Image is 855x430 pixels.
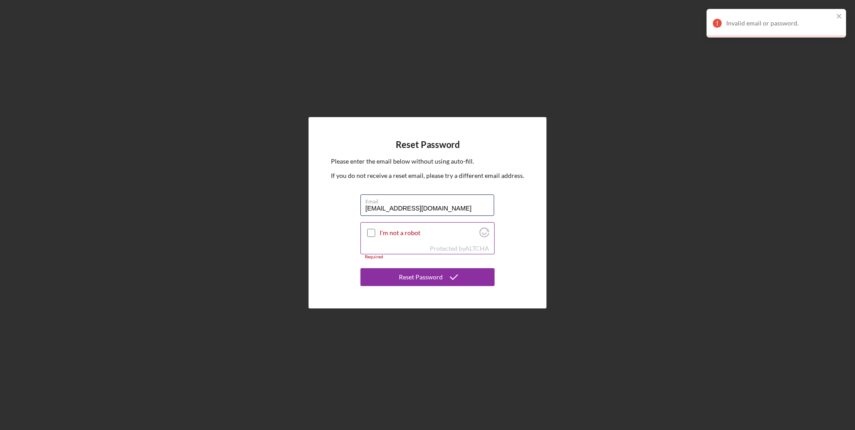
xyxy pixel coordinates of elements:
[726,20,834,27] div: Invalid email or password.
[430,245,489,252] div: Protected by
[365,195,494,205] label: Email
[331,156,524,166] p: Please enter the email below without using auto-fill.
[360,254,495,260] div: Required
[396,139,460,150] h4: Reset Password
[465,245,489,252] a: Visit Altcha.org
[380,229,477,236] label: I'm not a robot
[360,268,495,286] button: Reset Password
[331,171,524,181] p: If you do not receive a reset email, please try a different email address.
[479,231,489,239] a: Visit Altcha.org
[836,13,842,21] button: close
[399,268,443,286] div: Reset Password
